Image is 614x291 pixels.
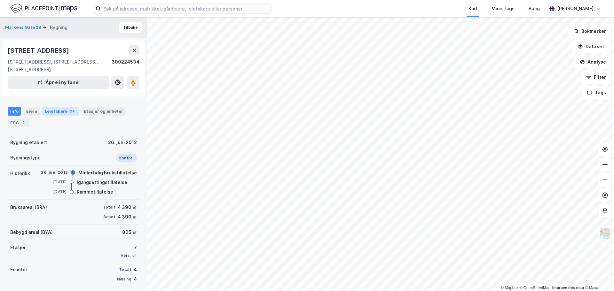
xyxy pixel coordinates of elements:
[8,76,109,89] button: Åpne i ny fane
[134,275,137,283] div: 4
[568,25,611,38] button: Bokmerker
[78,169,137,177] div: Midlertidig brukstillatelse
[121,244,137,251] div: 7
[134,266,137,273] div: 4
[10,228,53,236] div: Bebygd areal (BYA)
[118,213,137,221] div: 4 390 ㎡
[529,5,540,12] div: Bolig
[8,58,112,73] div: [STREET_ADDRESS], [STREET_ADDRESS], [STREET_ADDRESS]
[117,277,132,282] div: Næring:
[10,139,47,146] div: Bygning etablert
[501,286,518,290] a: Mapbox
[101,4,272,13] input: Søk på adresse, matrikkel, gårdeiere, leietakere eller personer
[10,266,27,273] div: Enheter
[557,5,594,12] div: [PERSON_NAME]
[119,22,142,33] button: Tilbake
[41,189,67,195] div: [DATE]
[103,205,116,210] div: Totalt:
[8,118,29,127] div: ESG
[122,228,137,236] div: 805 ㎡
[42,107,79,116] div: Leietakere
[41,179,67,185] div: [DATE]
[121,253,130,258] div: Heis:
[5,24,43,31] button: Markens Gate 28
[520,286,551,290] a: OpenStreetMap
[468,5,477,12] div: Kart
[24,107,40,116] div: Eiere
[552,286,584,290] a: Improve this map
[20,119,27,126] div: 2
[119,267,132,272] div: Totalt:
[41,170,68,175] div: 26. juni 2012
[582,260,614,291] div: Kontrollprogram for chat
[572,40,611,53] button: Datasett
[10,154,41,162] div: Bygningstype
[77,179,127,186] div: Igangsettingstillatelse
[103,214,116,219] div: Annet:
[84,108,123,114] div: Etasjer og enheter
[108,139,137,146] div: 26. juni 2012
[599,227,611,240] img: Z
[50,24,67,31] div: Bygning
[581,71,611,84] button: Filter
[8,107,21,116] div: Info
[10,203,47,211] div: Bruksareal (BRA)
[118,203,137,211] div: 4 390 ㎡
[112,58,139,73] div: 300224534
[574,56,611,68] button: Analyse
[10,3,77,14] img: logo.f888ab2527a4732fd821a326f86c7f29.svg
[10,170,30,177] div: Historikk
[77,188,113,196] div: Rammetillatelse
[582,86,611,99] button: Tags
[69,108,76,114] div: 24
[8,45,70,56] div: [STREET_ADDRESS]
[10,244,26,251] div: Etasjer
[582,260,614,291] iframe: Chat Widget
[492,5,515,12] div: Mine Tags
